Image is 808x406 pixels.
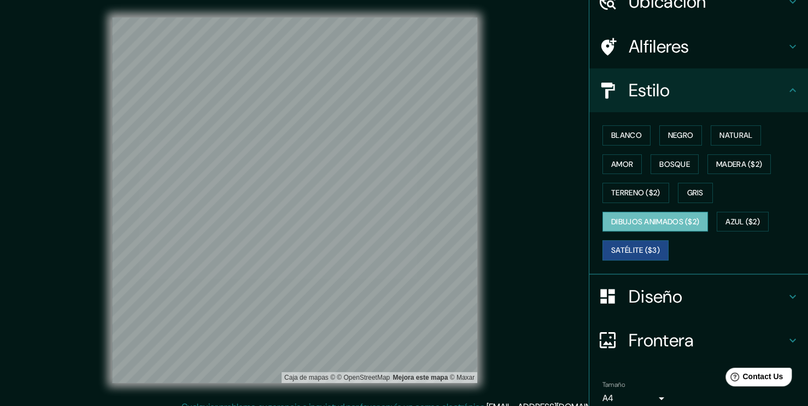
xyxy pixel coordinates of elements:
[678,183,713,203] button: Gris
[711,363,796,394] iframe: Help widget launcher
[659,125,702,146] button: Negro
[602,240,669,260] button: Satélite ($3)
[589,25,808,68] div: Alfileres
[602,154,642,175] button: Amor
[717,212,769,232] button: Azul ($2)
[629,36,786,57] h4: Alfileres
[112,18,477,383] canvas: Map
[629,329,786,351] h4: Frontera
[629,79,786,101] h4: Estilo
[711,125,761,146] button: Natural
[602,212,708,232] button: Dibujos animados ($2)
[602,380,625,389] label: Tamaño
[707,154,771,175] button: Madera ($2)
[449,374,475,381] a: Maxar
[589,318,808,362] div: Frontera
[651,154,699,175] button: Bosque
[337,374,390,381] a: OpenStreetMap
[284,374,335,381] a: Mapbox
[602,183,669,203] button: Terreno ($2)
[589,275,808,318] div: Diseño
[589,68,808,112] div: Estilo
[393,374,448,381] a: Map feedback
[602,125,651,146] button: Blanco
[629,286,786,308] h4: Diseño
